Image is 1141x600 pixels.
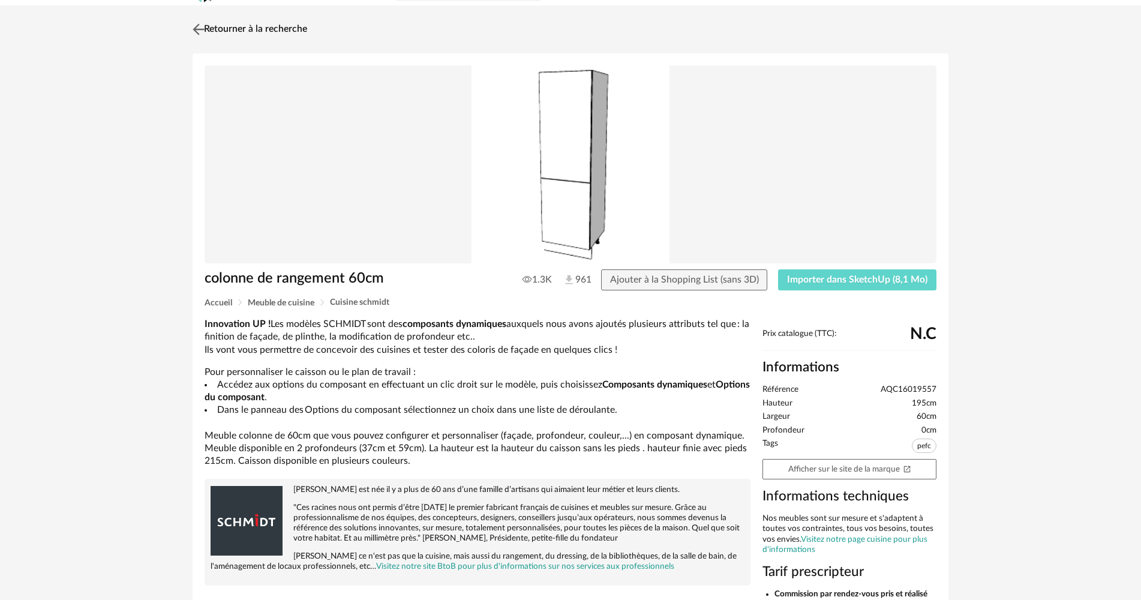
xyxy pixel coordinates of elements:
img: Téléchargements [563,274,575,286]
p: [PERSON_NAME] est née il y a plus de 60 ans d’une famille d’artisans qui aimaient leur métier et ... [211,485,744,495]
span: Accueil [205,299,232,307]
span: Ajouter à la Shopping List (sans 3D) [610,275,759,284]
span: Profondeur [762,425,804,436]
span: 0cm [921,425,936,436]
span: Hauteur [762,398,792,409]
span: Largeur [762,412,790,422]
img: svg+xml;base64,PHN2ZyB3aWR0aD0iMjQiIGhlaWdodD0iMjQiIHZpZXdCb3g9IjAgMCAyNCAyNCIgZmlsbD0ibm9uZSIgeG... [190,20,208,38]
b: Innovation UP ! [205,319,271,329]
div: Pour personnaliser le caisson ou le plan de travail : Meuble colonne de 60cm que vous pouvez conf... [205,318,750,468]
b: Composants dynamiques [602,380,707,389]
span: pefc [912,439,936,453]
a: Retourner à la recherche [190,16,307,43]
p: Les modèles SCHMIDT sont des auxquels nous avons ajoutés plusieurs attributs tel que : la finitio... [205,318,750,356]
span: Tags [762,439,778,456]
div: Breadcrumb [205,298,936,307]
a: Visitez notre site BtoB pour plus d'informations sur nos services aux professionnels [376,562,674,571]
h3: Tarif prescripteur [762,563,936,581]
a: Afficher sur le site de la marqueOpen In New icon [762,459,936,480]
b: composants dynamiques [403,319,506,329]
li: Accédez aux options du composant en effectuant un clic droit sur le modèle, puis choisissez et . [205,379,750,404]
div: Prix catalogue (TTC): [762,329,936,351]
button: Importer dans SketchUp (8,1 Mo) [778,269,936,291]
span: 961 [563,274,579,287]
h3: Informations techniques [762,488,936,505]
span: 60cm [917,412,936,422]
span: 195cm [912,398,936,409]
h1: colonne de rangement 60cm [205,269,503,288]
a: Visitez notre page cuisine pour plus d'informations [762,535,927,554]
li: Dans le panneau des Options du composant sélectionnez un choix dans une liste de déroulante. [205,404,750,416]
p: "Ces racines nous ont permis d’être [DATE] le premier fabricant français de cuisines et meubles s... [211,503,744,544]
div: Nos meubles sont sur mesure et s'adaptent à toutes vos contraintes, tous vos besoins, toutes vos ... [762,514,936,556]
span: N.C [910,329,936,339]
span: Référence [762,385,798,395]
span: AQC16019557 [881,385,936,395]
p: [PERSON_NAME] ce n'est pas que la cuisine, mais aussi du rangement, du dressing, de la bibliothèq... [211,551,744,572]
span: Meuble de cuisine [248,299,314,307]
button: Ajouter à la Shopping List (sans 3D) [601,269,768,291]
span: Importer dans SketchUp (8,1 Mo) [787,275,927,284]
img: Product pack shot [205,65,936,263]
img: brand logo [211,485,283,557]
h2: Informations [762,359,936,376]
span: Open In New icon [903,464,911,473]
span: Cuisine schmidt [330,298,389,307]
span: 1.3K [523,274,552,286]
